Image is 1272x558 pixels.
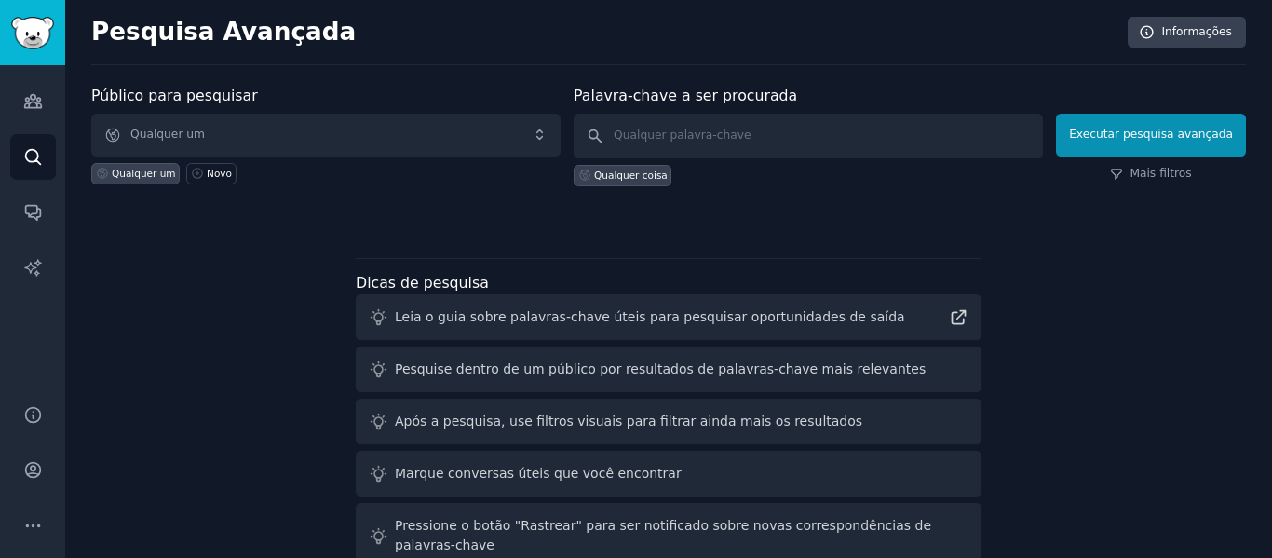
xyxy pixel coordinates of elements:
[11,17,54,49] img: Logotipo do GummySearch
[207,168,232,179] font: Novo
[1056,114,1246,157] button: Executar pesquisa avançada
[1161,25,1232,38] font: Informações
[574,114,1043,158] input: Qualquer palavra-chave
[91,87,258,104] font: Público para pesquisar
[395,518,931,552] font: Pressione o botão "Rastrear" para ser notificado sobre novas correspondências de palavras-chave
[91,18,356,46] font: Pesquisa Avançada
[356,274,489,292] font: Dicas de pesquisa
[395,309,905,324] font: Leia o guia sobre palavras-chave úteis para pesquisar oportunidades de saída
[1069,128,1233,141] font: Executar pesquisa avançada
[130,128,205,141] font: Qualquer um
[395,414,862,429] font: Após a pesquisa, use filtros visuais para filtrar ainda mais os resultados
[91,114,561,157] button: Qualquer um
[186,163,236,184] a: Novo
[112,168,176,179] font: Qualquer um
[395,466,682,481] font: Marque conversas úteis que você encontrar
[594,170,668,181] font: Qualquer coisa
[574,87,797,104] font: Palavra-chave a ser procurada
[1128,17,1246,48] a: Informações
[1130,167,1191,180] font: Mais filtros
[1110,166,1191,183] a: Mais filtros
[395,361,926,376] font: Pesquise dentro de um público por resultados de palavras-chave mais relevantes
